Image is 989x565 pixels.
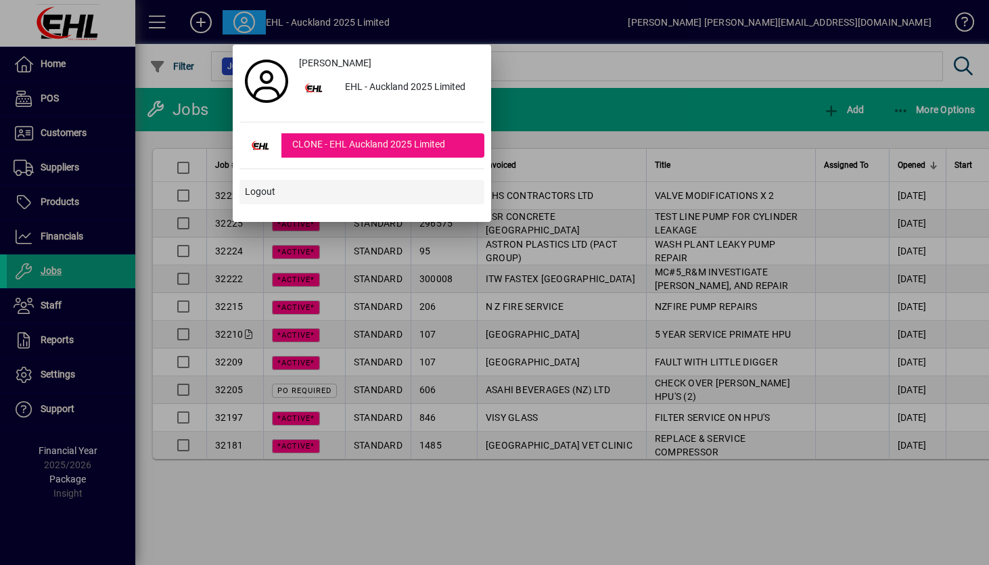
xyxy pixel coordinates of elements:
a: [PERSON_NAME] [294,51,484,76]
button: EHL - Auckland 2025 Limited [294,76,484,100]
button: CLONE - EHL Auckland 2025 Limited [239,133,484,158]
span: Logout [245,185,275,199]
button: Logout [239,180,484,204]
div: EHL - Auckland 2025 Limited [334,76,484,100]
a: Profile [239,69,294,93]
span: [PERSON_NAME] [299,56,371,70]
div: CLONE - EHL Auckland 2025 Limited [281,133,484,158]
